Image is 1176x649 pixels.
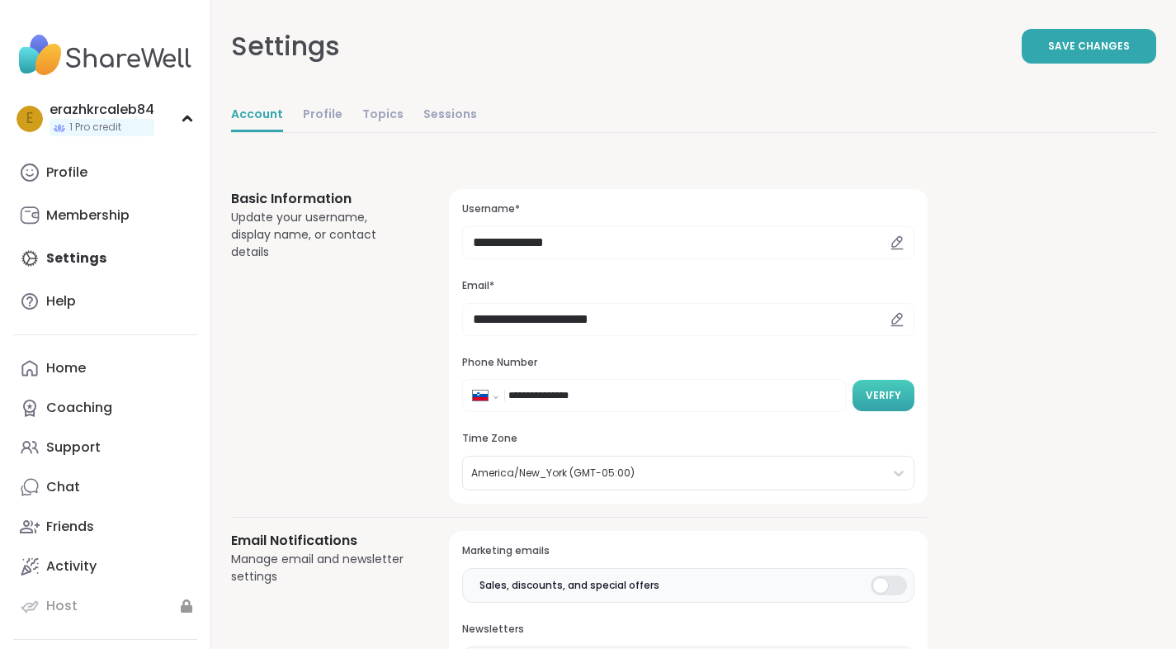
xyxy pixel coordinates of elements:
span: Sales, discounts, and special offers [479,578,659,593]
a: Topics [362,99,404,132]
span: Verify [866,388,901,403]
div: Home [46,359,86,377]
div: Manage email and newsletter settings [231,551,409,585]
h3: Time Zone [462,432,914,446]
h3: Newsletters [462,623,914,637]
h3: Username* [462,202,914,216]
a: Chat [13,467,197,507]
button: Verify [852,380,914,411]
a: Membership [13,196,197,235]
span: 1 Pro credit [69,121,121,135]
div: Membership [46,206,130,225]
a: Activity [13,547,197,586]
a: Host [13,586,197,626]
h3: Phone Number [462,356,914,370]
span: e [26,108,33,130]
div: Activity [46,557,97,576]
a: Friends [13,507,197,547]
a: Sessions [423,99,477,132]
div: Profile [46,163,87,182]
span: Save Changes [1048,39,1130,54]
div: Friends [46,518,94,536]
button: Save Changes [1022,29,1156,64]
div: Chat [46,478,80,496]
a: Home [13,348,197,388]
h3: Marketing emails [462,544,914,558]
a: Profile [303,99,342,132]
a: Coaching [13,388,197,428]
div: Update your username, display name, or contact details [231,209,409,261]
div: Help [46,292,76,310]
h3: Email Notifications [231,531,409,551]
div: Support [46,438,101,457]
div: erazhkrcaleb84 [50,101,154,119]
div: Host [46,597,78,615]
div: Coaching [46,399,112,417]
h3: Email* [462,279,914,293]
a: Help [13,282,197,321]
a: Support [13,428,197,467]
a: Account [231,99,283,132]
a: Profile [13,153,197,192]
h3: Basic Information [231,189,409,209]
img: ShareWell Nav Logo [13,26,197,84]
div: Settings [231,26,340,66]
